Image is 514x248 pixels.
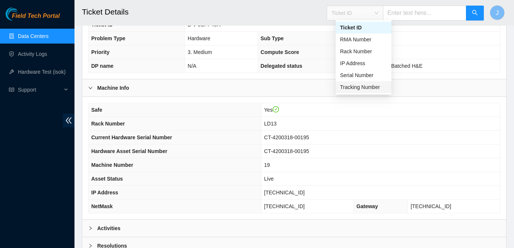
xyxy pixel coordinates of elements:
[91,176,123,182] span: Asset Status
[340,47,387,55] div: Rack Number
[331,7,378,19] span: Ticket ID
[472,10,478,17] span: search
[6,7,38,20] img: Akamai Technologies
[264,107,279,113] span: Yes
[336,81,391,93] div: Tracking Number
[376,63,422,69] span: Hold - Batched H&E
[340,35,387,44] div: RMA Number
[91,203,113,209] span: NetMask
[264,121,276,127] span: LD13
[91,107,102,113] span: Safe
[264,203,305,209] span: [TECHNICAL_ID]
[188,35,210,41] span: Hardware
[264,162,270,168] span: 19
[88,226,93,230] span: right
[336,34,391,45] div: RMA Number
[82,79,506,96] div: Machine Info
[18,33,48,39] a: Data Centers
[336,22,391,34] div: Ticket ID
[264,134,309,140] span: CT-4200318-00195
[383,6,466,20] input: Enter text here...
[340,83,387,91] div: Tracking Number
[466,6,484,20] button: search
[264,148,309,154] span: CT-4200318-00195
[91,35,126,41] span: Problem Type
[273,106,279,113] span: check-circle
[188,49,212,55] span: 3. Medium
[336,69,391,81] div: Serial Number
[97,224,120,232] b: Activities
[82,220,506,237] div: Activities
[264,190,305,195] span: [TECHNICAL_ID]
[91,49,110,55] span: Priority
[340,23,387,32] div: Ticket ID
[410,203,451,209] span: [TECHNICAL_ID]
[12,13,60,20] span: Field Tech Portal
[340,71,387,79] div: Serial Number
[9,87,14,92] span: read
[88,244,93,248] span: right
[188,63,196,69] span: N/A
[261,63,302,69] span: Delegated status
[261,35,284,41] span: Sub Type
[490,5,505,20] button: J
[18,69,66,75] a: Hardware Test (isok)
[336,57,391,69] div: IP Address
[18,82,62,97] span: Support
[336,45,391,57] div: Rack Number
[6,13,60,23] a: Akamai TechnologiesField Tech Portal
[261,49,299,55] span: Compute Score
[91,121,125,127] span: Rack Number
[91,63,114,69] span: DP name
[264,176,274,182] span: Live
[91,162,133,168] span: Machine Number
[97,84,129,92] b: Machine Info
[91,148,167,154] span: Hardware Asset Serial Number
[340,59,387,67] div: IP Address
[18,51,47,57] a: Activity Logs
[91,190,118,195] span: IP Address
[496,8,499,18] span: J
[91,134,172,140] span: Current Hardware Serial Number
[356,203,378,209] span: Gateway
[88,86,93,90] span: right
[63,114,74,127] span: double-left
